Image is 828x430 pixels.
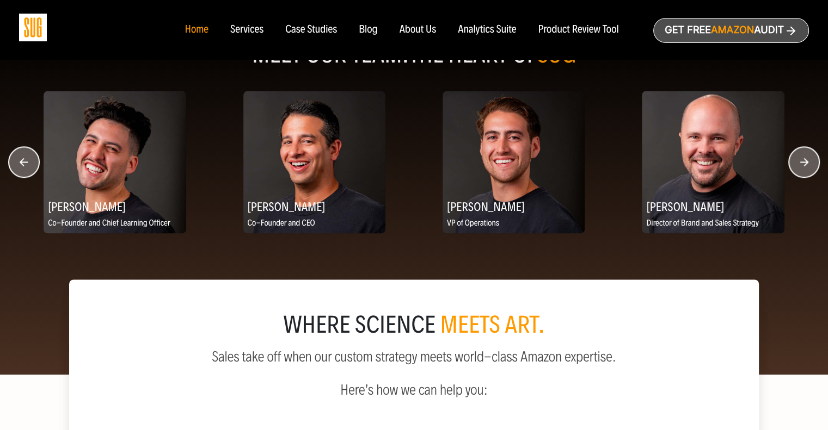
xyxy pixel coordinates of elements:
[642,217,784,230] p: Director of Brand and Sales Strategy
[285,24,337,36] a: Case Studies
[443,196,585,217] h2: [PERSON_NAME]
[95,373,733,398] p: Here’s how we can help you:
[243,217,385,230] p: Co-Founder and CEO
[642,196,784,217] h2: [PERSON_NAME]
[44,217,186,230] p: Co-Founder and Chief Learning Officer
[95,349,733,365] p: Sales take off when our custom strategy meets world-class Amazon expertise.
[243,196,385,217] h2: [PERSON_NAME]
[243,91,385,233] img: Evan Kesner, Co-Founder and CEO
[95,314,733,336] div: where science
[44,196,186,217] h2: [PERSON_NAME]
[44,91,186,233] img: Daniel Tejada, Co-Founder and Chief Learning Officer
[538,24,618,36] a: Product Review Tool
[19,14,47,41] img: Sug
[440,310,545,339] span: meets art.
[400,24,437,36] a: About Us
[443,91,585,233] img: Marco Tejada, VP of Operations
[711,24,754,36] span: Amazon
[642,91,784,233] img: Brett Vetter, Director of Brand and Sales Strategy
[443,217,585,230] p: VP of Operations
[359,24,378,36] a: Blog
[230,24,263,36] a: Services
[185,24,208,36] a: Home
[653,18,809,43] a: Get freeAmazonAudit
[458,24,516,36] a: Analytics Suite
